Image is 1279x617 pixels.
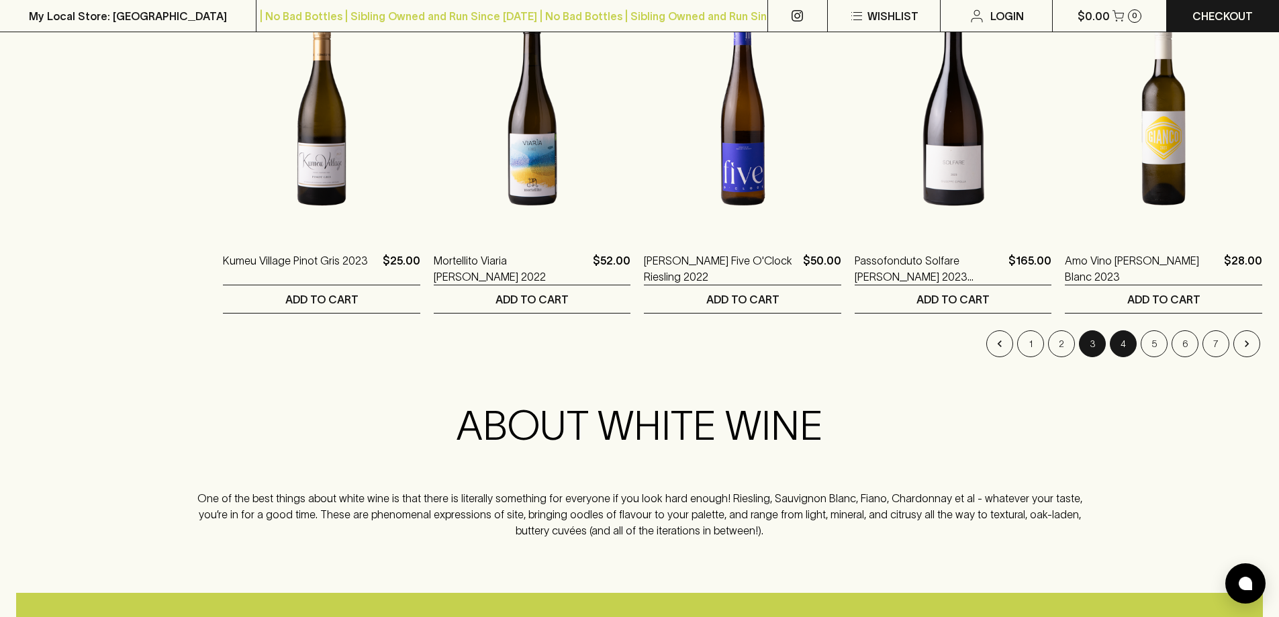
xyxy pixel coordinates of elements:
button: Go to page 7 [1202,330,1229,357]
img: bubble-icon [1239,577,1252,590]
p: 0 [1132,12,1137,19]
button: Go to previous page [986,330,1013,357]
button: ADD TO CART [1065,285,1262,313]
p: One of the best things about white wine is that there is literally something for everyone if you ... [192,490,1088,538]
p: ADD TO CART [916,291,990,307]
p: ADD TO CART [285,291,359,307]
h2: ABOUT WHITE WINE [192,401,1088,450]
button: ADD TO CART [644,285,841,313]
button: Go to page 1 [1017,330,1044,357]
button: Go to next page [1233,330,1260,357]
p: Wishlist [867,8,918,24]
p: $25.00 [383,252,420,285]
button: ADD TO CART [434,285,631,313]
p: Login [990,8,1024,24]
nav: pagination navigation [223,330,1262,357]
p: $165.00 [1008,252,1051,285]
button: Go to page 2 [1048,330,1075,357]
p: $52.00 [593,252,630,285]
p: Checkout [1192,8,1253,24]
button: ADD TO CART [223,285,420,313]
p: ADD TO CART [1127,291,1200,307]
a: Mortellito Viaria [PERSON_NAME] 2022 [434,252,588,285]
button: Go to page 6 [1172,330,1198,357]
button: Go to page 4 [1110,330,1137,357]
a: [PERSON_NAME] Five O'Clock Riesling 2022 [644,252,798,285]
a: Amo Vino [PERSON_NAME] Blanc 2023 [1065,252,1219,285]
a: Passofonduto Solfare [PERSON_NAME] 2023 Magnum [855,252,1004,285]
p: $0.00 [1078,8,1110,24]
p: ADD TO CART [706,291,779,307]
p: $28.00 [1224,252,1262,285]
p: $50.00 [803,252,841,285]
p: ADD TO CART [495,291,569,307]
button: page 3 [1079,330,1106,357]
button: Go to page 5 [1141,330,1168,357]
a: Kumeu Village Pinot Gris 2023 [223,252,368,285]
button: ADD TO CART [855,285,1052,313]
p: My Local Store: [GEOGRAPHIC_DATA] [29,8,227,24]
